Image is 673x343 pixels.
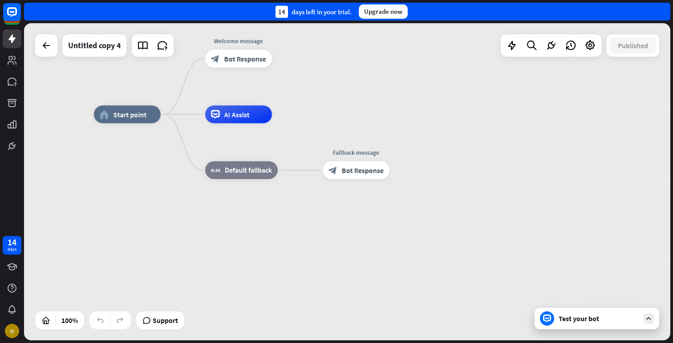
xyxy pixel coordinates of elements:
[3,236,21,255] a: 14 days
[211,165,220,174] i: block_fallback
[342,165,384,174] span: Bot Response
[59,313,81,327] div: 100%
[8,246,16,252] div: days
[211,54,220,63] i: block_bot_response
[316,148,396,157] div: Fallback message
[328,165,337,174] i: block_bot_response
[610,37,656,54] button: Published
[199,36,279,45] div: Welcome message
[7,4,34,30] button: Open LiveChat chat widget
[68,34,121,57] div: Untitled copy 4
[100,110,109,119] i: home_2
[224,54,266,63] span: Bot Response
[359,4,408,19] div: Upgrade now
[276,6,352,18] div: days left in your trial.
[114,110,147,119] span: Start point
[276,6,288,18] div: 14
[224,110,250,119] span: AI Assist
[5,324,19,338] div: O
[153,313,178,327] span: Support
[225,165,272,174] span: Default fallback
[559,314,639,323] div: Test your bot
[8,238,16,246] div: 14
